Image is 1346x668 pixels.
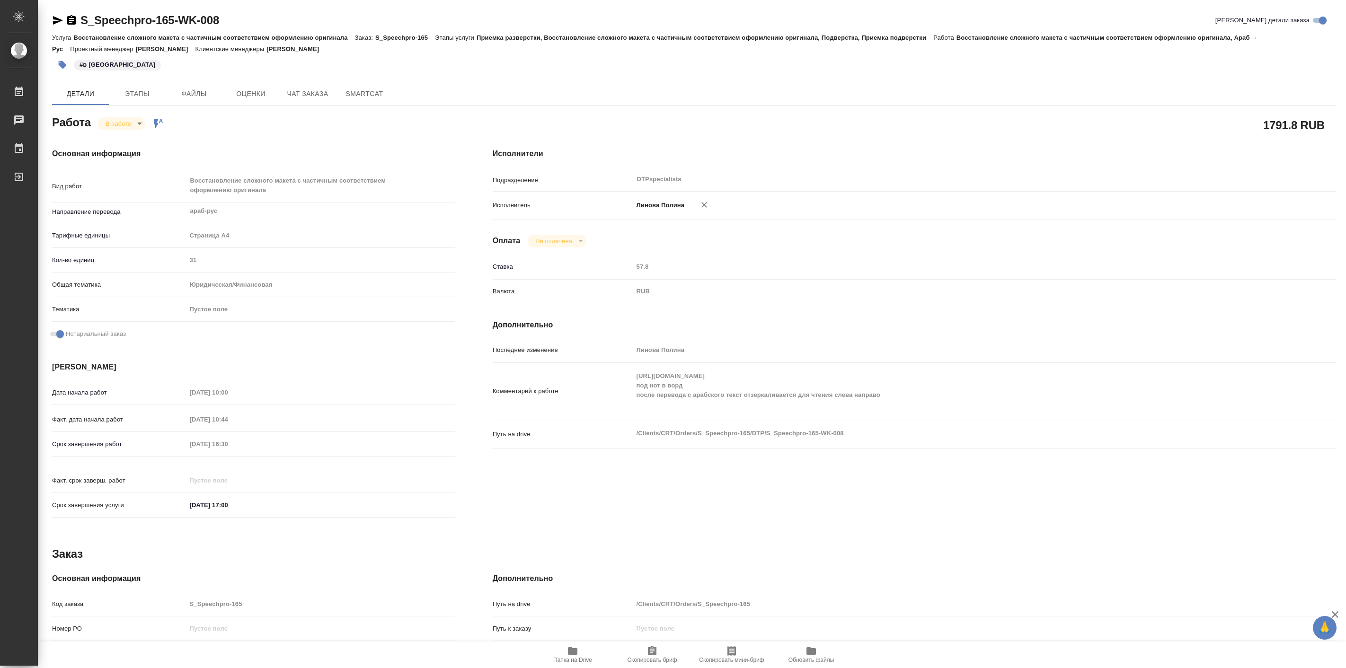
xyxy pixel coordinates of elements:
[98,117,145,130] div: В работе
[186,253,455,267] input: Пустое поле
[633,283,1266,299] div: RUB
[493,176,633,185] p: Подразделение
[186,228,455,244] div: Страница А4
[285,88,330,100] span: Чат заказа
[70,45,135,53] p: Проектный менеджер
[66,329,126,339] span: Нотариальный заказ
[186,413,269,426] input: Пустое поле
[633,343,1266,357] input: Пустое поле
[493,201,633,210] p: Исполнитель
[633,622,1266,635] input: Пустое поле
[52,476,186,485] p: Факт. срок заверш. работ
[186,498,269,512] input: ✎ Введи что-нибудь
[1215,16,1310,25] span: [PERSON_NAME] детали заказа
[52,54,73,75] button: Добавить тэг
[771,642,851,668] button: Обновить файлы
[52,182,186,191] p: Вид работ
[186,622,455,635] input: Пустое поле
[633,260,1266,273] input: Пустое поле
[435,34,477,41] p: Этапы услуги
[52,113,91,130] h2: Работа
[266,45,326,53] p: [PERSON_NAME]
[493,319,1336,331] h4: Дополнительно
[186,301,455,317] div: Пустое поле
[1263,117,1325,133] h2: 1791.8 RUB
[633,425,1266,441] textarea: /Clients/CRT/Orders/S_Speechpro-165/DTP/S_Speechpro-165-WK-008
[477,34,933,41] p: Приемка разверстки, Восстановление сложного макета с частичным соответствием оформлению оригинала...
[533,642,612,668] button: Папка на Drive
[52,415,186,424] p: Факт. дата начала работ
[171,88,217,100] span: Файлы
[115,88,160,100] span: Этапы
[186,474,269,487] input: Пустое поле
[186,277,455,293] div: Юридическая/Финансовая
[493,430,633,439] p: Путь на drive
[190,305,443,314] div: Пустое поле
[627,657,677,663] span: Скопировать бриф
[692,642,771,668] button: Скопировать мини-бриф
[52,546,83,562] h2: Заказ
[80,14,219,26] a: S_Speechpro-165-WK-008
[136,45,195,53] p: [PERSON_NAME]
[52,305,186,314] p: Тематика
[52,148,455,159] h4: Основная информация
[186,437,269,451] input: Пустое поле
[52,207,186,217] p: Направление перевода
[933,34,956,41] p: Работа
[493,599,633,609] p: Путь на drive
[493,573,1336,584] h4: Дополнительно
[633,368,1266,413] textarea: [URL][DOMAIN_NAME] под нот в ворд после перевода с арабского текст отзеркаливается для чтения сле...
[52,231,186,240] p: Тарифные единицы
[52,439,186,449] p: Срок завершения работ
[52,599,186,609] p: Код заказа
[342,88,387,100] span: SmartCat
[493,148,1336,159] h4: Исполнители
[612,642,692,668] button: Скопировать бриф
[52,361,455,373] h4: [PERSON_NAME]
[52,388,186,397] p: Дата начала работ
[1313,616,1337,640] button: 🙏
[493,235,521,246] h4: Оплата
[195,45,267,53] p: Клиентские менеджеры
[52,34,73,41] p: Услуга
[52,15,63,26] button: Скопировать ссылку для ЯМессенджера
[355,34,375,41] p: Заказ:
[699,657,764,663] span: Скопировать мини-бриф
[80,60,155,70] p: #в [GEOGRAPHIC_DATA]
[493,262,633,272] p: Ставка
[528,235,586,247] div: В работе
[73,34,354,41] p: Восстановление сложного макета с частичным соответствием оформлению оригинала
[52,501,186,510] p: Срок завершения услуги
[633,597,1266,611] input: Пустое поле
[694,194,715,215] button: Удалить исполнителя
[788,657,834,663] span: Обновить файлы
[52,280,186,290] p: Общая тематика
[1317,618,1333,638] span: 🙏
[553,657,592,663] span: Папка на Drive
[493,287,633,296] p: Валюта
[375,34,435,41] p: S_Speechpro-165
[228,88,274,100] span: Оценки
[532,237,575,245] button: Не оплачена
[633,201,685,210] p: Линова Полина
[66,15,77,26] button: Скопировать ссылку
[493,387,633,396] p: Комментарий к работе
[493,624,633,633] p: Путь к заказу
[52,624,186,633] p: Номер РО
[73,60,162,68] span: в ворд
[493,345,633,355] p: Последнее изменение
[52,255,186,265] p: Кол-во единиц
[103,120,134,128] button: В работе
[186,597,455,611] input: Пустое поле
[186,386,269,399] input: Пустое поле
[52,573,455,584] h4: Основная информация
[58,88,103,100] span: Детали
